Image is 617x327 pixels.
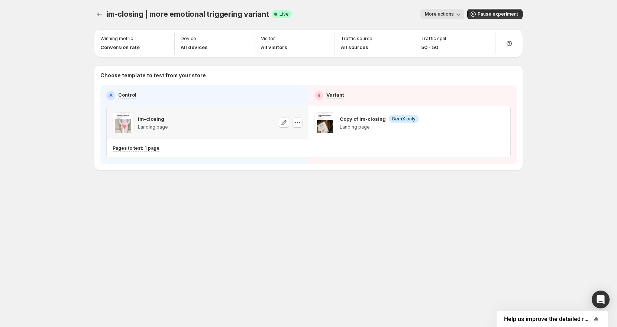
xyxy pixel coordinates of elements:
[317,93,320,98] h2: B
[341,43,372,51] p: All sources
[100,43,140,51] p: Conversion rate
[420,9,464,19] button: More actions
[421,43,446,51] p: 50 - 50
[181,36,196,42] p: Device
[109,93,113,98] h2: A
[478,11,518,17] span: Pause experiment
[392,116,416,122] span: GemX only
[94,9,105,19] button: Experiments
[340,124,419,130] p: Landing page
[504,314,601,323] button: Show survey - Help us improve the detailed report for A/B campaigns
[100,36,133,42] p: Winning metric
[113,145,159,151] p: Pages to test: 1 page
[341,36,372,42] p: Traffic source
[314,112,335,133] img: Copy of im-closing
[118,91,136,98] p: Control
[113,112,133,133] img: im-closing
[138,115,164,123] p: im-closing
[261,36,275,42] p: Visitor
[100,72,517,79] p: Choose template to test from your store
[340,115,386,123] p: Copy of im-closing
[106,10,269,19] span: im-closing | more emotional triggering variant
[326,91,344,98] p: Variant
[592,291,610,308] div: Open Intercom Messenger
[138,124,168,130] p: Landing page
[467,9,523,19] button: Pause experiment
[280,11,289,17] span: Live
[261,43,287,51] p: All visitors
[504,315,592,323] span: Help us improve the detailed report for A/B campaigns
[181,43,208,51] p: All devices
[425,11,454,17] span: More actions
[421,36,446,42] p: Traffic split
